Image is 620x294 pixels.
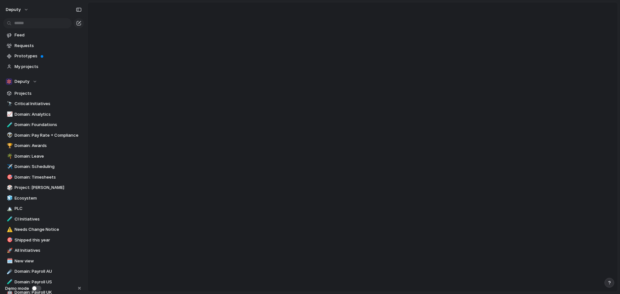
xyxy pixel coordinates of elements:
button: 🎯 [6,174,12,181]
span: Critical Initiatives [15,101,82,107]
div: 📈 [7,111,11,118]
a: 🎯Domain: Timesheets [3,172,84,182]
div: ✈️ [7,163,11,171]
span: Ecosystem [15,195,82,201]
a: My projects [3,62,84,72]
a: Feed [3,30,84,40]
a: Requests [3,41,84,51]
a: 🔭Critical Initiatives [3,99,84,109]
div: 👽 [7,132,11,139]
div: 🧊 [7,194,11,202]
button: 🧪 [6,216,12,222]
button: Deputy [3,77,84,86]
button: 🔭 [6,101,12,107]
a: 👽Domain: Pay Rate + Compliance [3,131,84,140]
button: 🎲 [6,184,12,191]
a: 🏆Domain: Awards [3,141,84,151]
div: 🏆 [7,142,11,150]
button: 📈 [6,111,12,118]
button: ✈️ [6,163,12,170]
button: 🧪 [6,122,12,128]
a: 🌴Domain: Leave [3,152,84,161]
button: 🎯 [6,237,12,243]
button: 🌴 [6,153,12,160]
span: Domain: Payroll US [15,279,82,285]
span: Domain: Awards [15,142,82,149]
a: ✈️Domain: Scheduling [3,162,84,171]
button: ☄️ [6,268,12,275]
div: 🧪 [7,215,11,223]
div: 🚀 [7,247,11,254]
button: 👽 [6,132,12,139]
span: CI Initiatives [15,216,82,222]
a: 🧪CI Initiatives [3,214,84,224]
button: 🗓️ [6,258,12,264]
span: Needs Change Notice [15,226,82,233]
span: Requests [15,43,82,49]
a: ⚠️Needs Change Notice [3,225,84,234]
div: ⚠️ [7,226,11,233]
button: deputy [3,5,32,15]
span: My projects [15,64,82,70]
span: Feed [15,32,82,38]
span: Deputy [15,78,29,85]
a: 🧪Domain: Foundations [3,120,84,130]
div: 🌴 [7,152,11,160]
span: Domain: Analytics [15,111,82,118]
button: ⚠️ [6,226,12,233]
div: 🎯 [7,173,11,181]
span: New view [15,258,82,264]
span: Domain: Payroll AU [15,268,82,275]
div: 🧪 [7,278,11,286]
a: ☄️Domain: Payroll AU [3,267,84,276]
span: Prototypes [15,53,82,59]
a: 🎯Shipped this year [3,235,84,245]
span: PLC [15,205,82,212]
div: 🎲 [7,184,11,191]
button: 🏔️ [6,205,12,212]
span: Shipped this year [15,237,82,243]
div: ☄️ [7,268,11,275]
span: Domain: Leave [15,153,82,160]
div: 🔭 [7,100,11,108]
span: Domain: Timesheets [15,174,82,181]
div: 🧪Domain: Payroll US [3,277,84,287]
button: 🏆 [6,142,12,149]
a: 📈Domain: Analytics [3,110,84,119]
button: 🧪 [6,279,12,285]
a: Projects [3,89,84,98]
div: 🗓️ [7,257,11,265]
span: Domain: Foundations [15,122,82,128]
span: Domain: Pay Rate + Compliance [15,132,82,139]
div: 🏔️ [7,205,11,212]
span: Projects [15,90,82,97]
span: Domain: Scheduling [15,163,82,170]
a: 🎲Project: [PERSON_NAME] [3,183,84,192]
span: Project: [PERSON_NAME] [15,184,82,191]
a: 🏔️PLC [3,204,84,213]
div: 🧊Ecosystem [3,193,84,203]
a: Prototypes [3,51,84,61]
a: 🗓️New view [3,256,84,266]
span: Demo mode [5,285,29,292]
span: deputy [6,6,21,13]
span: All Initiatives [15,247,82,254]
div: 🎯 [7,236,11,244]
a: 🚀All Initiatives [3,246,84,255]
